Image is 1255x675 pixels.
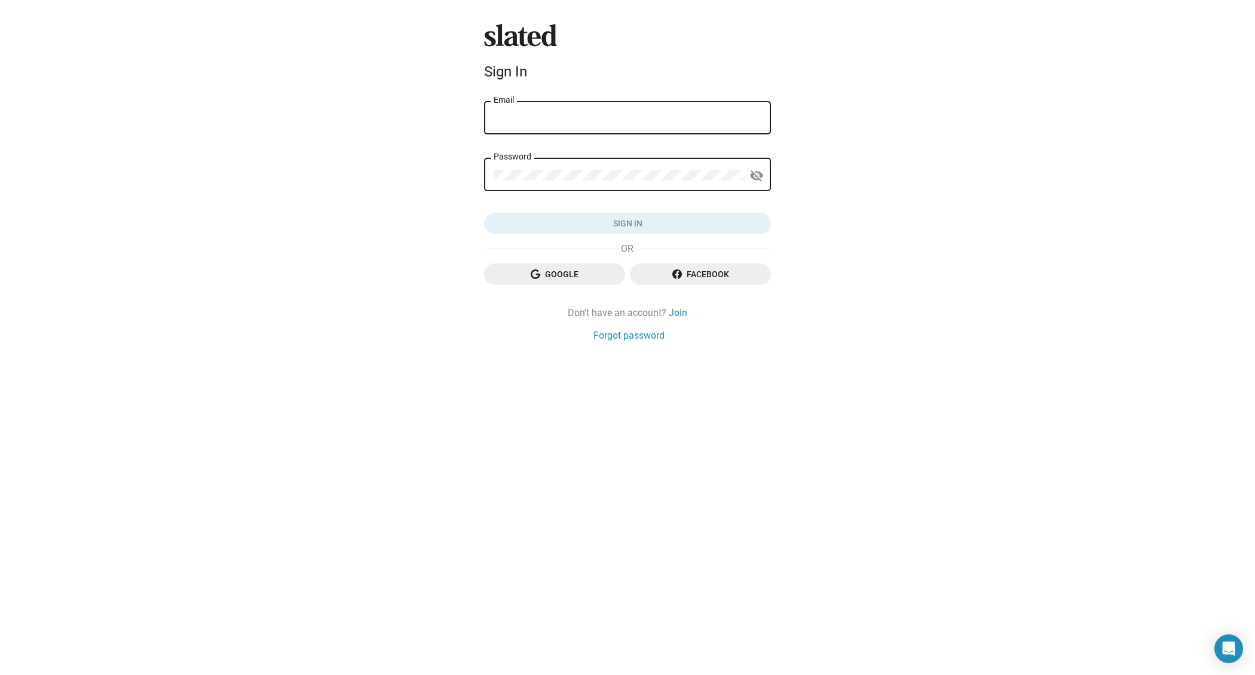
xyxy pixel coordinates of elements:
[484,24,771,85] sl-branding: Sign In
[484,306,771,319] div: Don't have an account?
[745,164,769,188] button: Show password
[494,263,616,285] span: Google
[1214,634,1243,663] div: Open Intercom Messenger
[484,263,625,285] button: Google
[749,167,764,185] mat-icon: visibility_off
[593,329,665,342] a: Forgot password
[669,306,687,319] a: Join
[639,263,761,285] span: Facebook
[484,63,771,80] div: Sign In
[630,263,771,285] button: Facebook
